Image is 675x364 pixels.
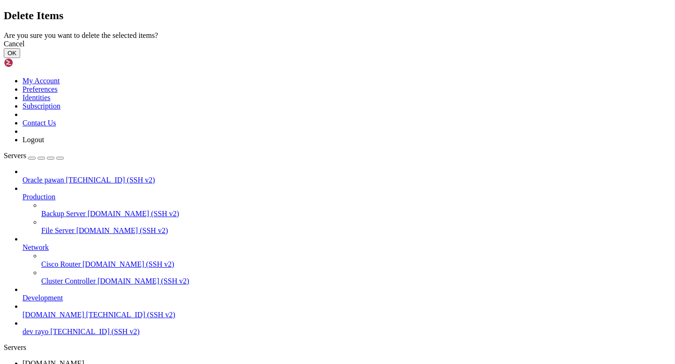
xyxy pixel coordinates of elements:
[41,252,671,269] li: Cisco Router [DOMAIN_NAME] (SSH v2)
[22,328,49,335] span: dev rayo
[22,243,671,252] a: Network
[22,176,671,184] a: Oracle pawan [TECHNICAL_ID] (SSH v2)
[22,102,60,110] a: Subscription
[51,328,140,335] span: [TECHNICAL_ID] (SSH v2)
[22,243,49,251] span: Network
[22,176,64,184] span: Oracle pawan
[22,319,671,336] li: dev rayo [TECHNICAL_ID] (SSH v2)
[41,201,671,218] li: Backup Server [DOMAIN_NAME] (SSH v2)
[22,328,671,336] a: dev rayo [TECHNICAL_ID] (SSH v2)
[22,94,51,102] a: Identities
[41,226,75,234] span: File Server
[4,152,64,160] a: Servers
[22,184,671,235] li: Production
[4,152,26,160] span: Servers
[4,343,671,352] div: Servers
[22,193,55,201] span: Production
[41,277,671,285] a: Cluster Controller [DOMAIN_NAME] (SSH v2)
[22,311,671,319] a: [DOMAIN_NAME] [TECHNICAL_ID] (SSH v2)
[88,210,180,218] span: [DOMAIN_NAME] (SSH v2)
[22,311,84,319] span: [DOMAIN_NAME]
[41,210,86,218] span: Backup Server
[4,9,671,22] h2: Delete Items
[4,40,671,48] div: Cancel
[41,277,96,285] span: Cluster Controller
[66,176,155,184] span: [TECHNICAL_ID] (SSH v2)
[22,285,671,302] li: Development
[41,218,671,235] li: File Server [DOMAIN_NAME] (SSH v2)
[86,311,175,319] span: [TECHNICAL_ID] (SSH v2)
[22,235,671,285] li: Network
[41,226,671,235] a: File Server [DOMAIN_NAME] (SSH v2)
[97,277,189,285] span: [DOMAIN_NAME] (SSH v2)
[22,77,60,85] a: My Account
[41,269,671,285] li: Cluster Controller [DOMAIN_NAME] (SSH v2)
[4,31,671,40] div: Are you sure you want to delete the selected items?
[4,48,20,58] button: OK
[22,167,671,184] li: Oracle pawan [TECHNICAL_ID] (SSH v2)
[22,85,58,93] a: Preferences
[22,136,44,144] a: Logout
[41,210,671,218] a: Backup Server [DOMAIN_NAME] (SSH v2)
[22,294,63,302] span: Development
[22,119,56,127] a: Contact Us
[4,58,58,67] img: Shellngn
[41,260,81,268] span: Cisco Router
[41,260,671,269] a: Cisco Router [DOMAIN_NAME] (SSH v2)
[22,302,671,319] li: [DOMAIN_NAME] [TECHNICAL_ID] (SSH v2)
[82,260,174,268] span: [DOMAIN_NAME] (SSH v2)
[76,226,168,234] span: [DOMAIN_NAME] (SSH v2)
[22,193,671,201] a: Production
[22,294,671,302] a: Development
